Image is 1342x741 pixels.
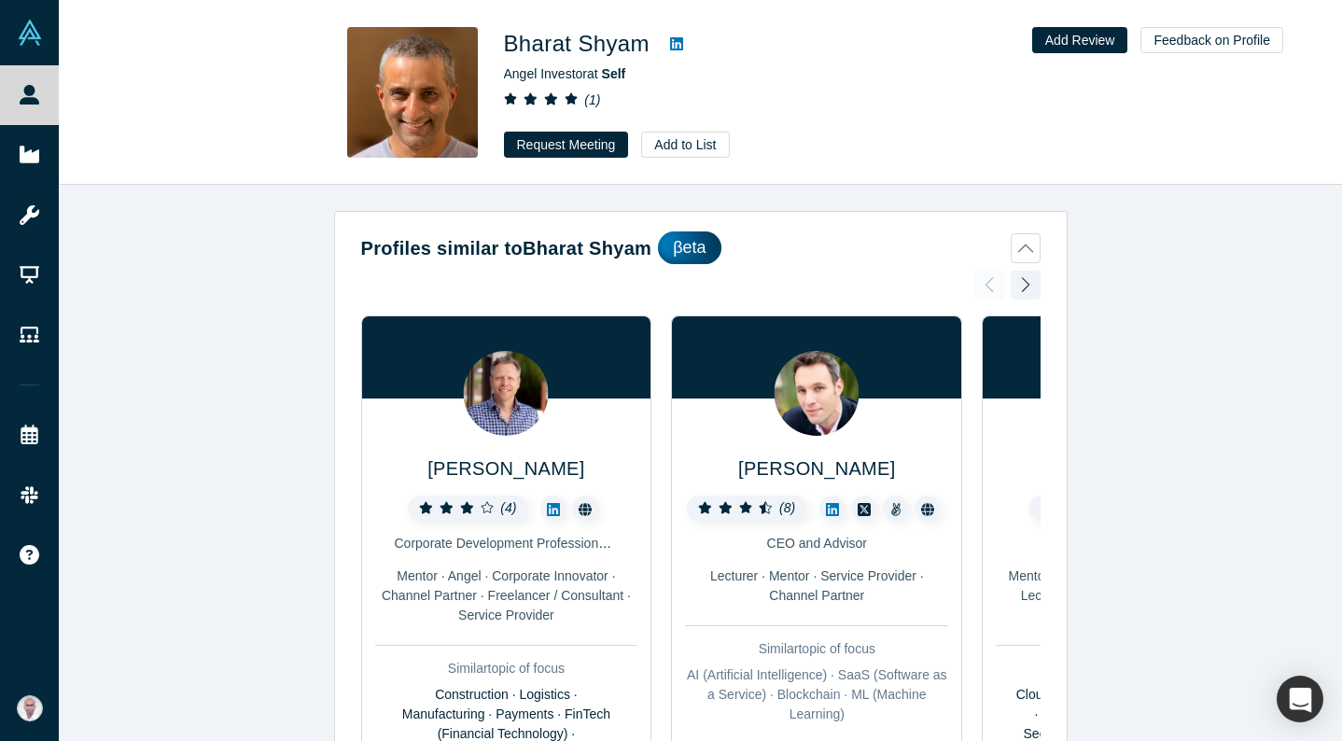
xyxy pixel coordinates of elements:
[685,639,948,659] div: Similar topic of focus
[464,351,549,436] img: Josh Ewing's Profile Image
[361,231,1041,264] button: Profiles similar toBharat Shyamβeta
[504,132,629,158] button: Request Meeting
[504,27,650,61] h1: Bharat Shyam
[427,458,584,479] a: [PERSON_NAME]
[375,659,638,678] div: Similar topic of focus
[395,536,708,551] span: Corporate Development Professional | Startup Advisor
[685,566,948,606] div: Lecturer · Mentor · Service Provider · Channel Partner
[1140,27,1283,53] button: Feedback on Profile
[375,566,638,625] div: Mentor · Angel · Corporate Innovator · Channel Partner · Freelancer / Consultant · Service Provider
[504,66,626,81] span: Angel Investor at
[658,231,720,264] div: βeta
[17,695,43,721] img: Vetri Venthan Elango's Account
[361,234,652,262] h2: Profiles similar to Bharat Shyam
[996,566,1259,625] div: Mentor · Angel · Freelancer / Consultant · Lecturer · Industry Analyst · Strategic Investor · Cha...
[347,27,478,158] img: Bharat Shyam's Profile Image
[602,66,626,81] a: Self
[767,536,867,551] span: CEO and Advisor
[996,659,1259,678] div: Similar topic of focus
[1032,27,1128,53] button: Add Review
[775,351,860,436] img: Alexander Shartsis's Profile Image
[584,92,600,107] i: ( 1 )
[779,500,795,515] i: ( 8 )
[641,132,729,158] button: Add to List
[500,500,516,515] i: ( 4 )
[17,20,43,46] img: Alchemist Vault Logo
[687,667,947,721] span: AI (Artificial Intelligence) · SaaS (Software as a Service) · Blockchain · ML (Machine Learning)
[738,458,895,479] a: [PERSON_NAME]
